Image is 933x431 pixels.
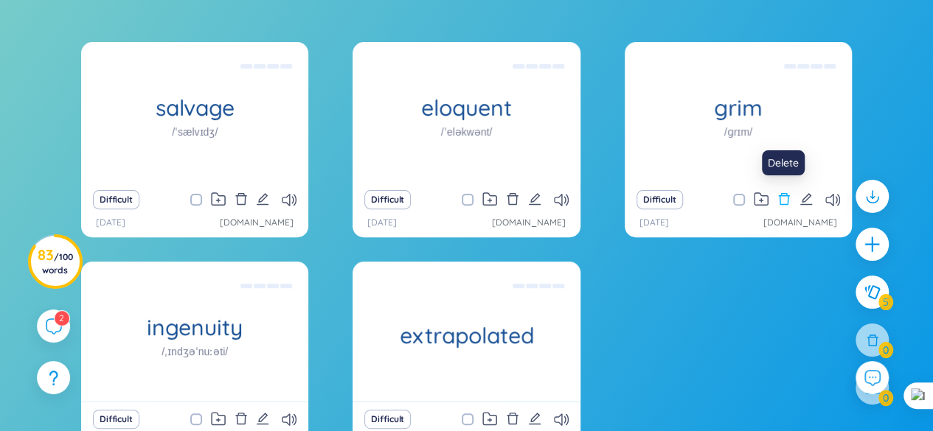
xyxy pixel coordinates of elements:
p: [DATE] [639,216,669,230]
h1: /ɡrɪm/ [724,124,752,140]
button: edit [256,409,269,430]
span: delete [235,412,248,425]
span: edit [256,412,269,425]
span: edit [528,192,541,206]
span: / 100 words [42,251,73,276]
button: Difficult [364,410,411,429]
h1: extrapolated [353,323,580,348]
button: edit [256,189,269,210]
h1: grim [625,95,852,121]
span: delete [235,192,248,206]
span: plus [863,235,881,253]
button: edit [800,189,813,210]
a: [DOMAIN_NAME] [763,216,837,230]
button: edit [528,189,541,210]
span: 2 [59,312,64,323]
button: edit [528,409,541,430]
div: Delete [762,150,805,175]
button: delete [506,409,519,430]
span: edit [800,192,813,206]
a: [DOMAIN_NAME] [492,216,566,230]
button: Difficult [364,190,411,209]
h1: ingenuity [81,315,308,340]
sup: 2 [55,311,69,326]
p: [DATE] [367,216,397,230]
h1: /ˈeləkwənt/ [441,124,492,140]
button: Difficult [93,190,139,209]
button: delete [235,409,248,430]
h1: /ˌɪndʒəˈnuːəti/ [162,343,228,360]
span: delete [506,192,519,206]
button: delete [506,189,519,210]
a: [DOMAIN_NAME] [220,216,294,230]
h3: 83 [38,249,73,276]
h1: /ˈsælvɪdʒ/ [172,124,218,140]
span: delete [777,192,791,206]
button: Difficult [637,190,683,209]
span: edit [256,192,269,206]
h1: eloquent [353,95,580,121]
span: delete [506,412,519,425]
span: edit [528,412,541,425]
p: [DATE] [96,216,125,230]
button: Difficult [93,410,139,429]
button: delete [777,189,791,210]
button: delete [235,189,248,210]
h1: salvage [81,95,308,121]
